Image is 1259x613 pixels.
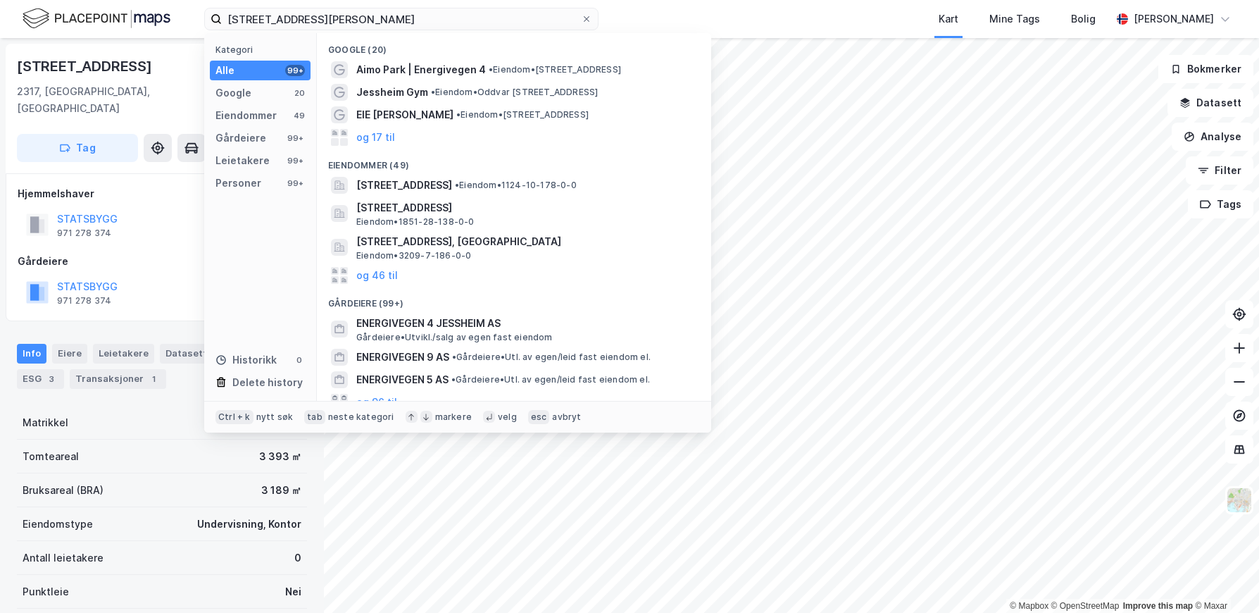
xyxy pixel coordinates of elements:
div: Kategori [215,44,311,55]
span: Aimo Park | Energivegen 4 [356,61,486,78]
span: • [431,87,435,97]
button: Analyse [1172,123,1253,151]
div: Bruksareal (BRA) [23,482,104,499]
span: Eiendom • 3209-7-186-0-0 [356,250,471,261]
div: ESG [17,369,64,389]
span: Eiendom • [STREET_ADDRESS] [456,109,589,120]
div: Bolig [1071,11,1096,27]
span: ENERGIVEGEN 4 JESSHEIM AS [356,315,694,332]
span: [STREET_ADDRESS] [356,177,452,194]
span: • [456,109,461,120]
div: Datasett [160,344,213,364]
div: Kontrollprogram for chat [1189,545,1259,613]
div: 20 [294,87,305,99]
div: velg [498,411,517,423]
div: neste kategori [328,411,394,423]
button: og 17 til [356,129,395,146]
div: avbryt [552,411,581,423]
button: og 46 til [356,267,398,284]
div: tab [304,410,325,424]
span: • [455,180,459,190]
span: ENERGIVEGEN 9 AS [356,349,449,366]
span: • [452,352,456,362]
div: 49 [294,110,305,121]
div: Eiendommer (49) [317,149,711,174]
input: Søk på adresse, matrikkel, gårdeiere, leietakere eller personer [222,8,581,30]
div: nytt søk [256,411,294,423]
button: Tags [1188,190,1253,218]
span: • [451,374,456,385]
span: ENERGIVEGEN 5 AS [356,371,449,388]
div: 1 [146,372,161,386]
div: Gårdeiere [215,130,266,147]
div: Leietakere [93,344,154,364]
div: Google [215,85,251,101]
div: Matrikkel [23,414,68,431]
div: 99+ [285,178,305,189]
span: Eiendom • 1124-10-178-0-0 [455,180,577,191]
div: markere [435,411,472,423]
div: [STREET_ADDRESS] [17,55,155,78]
button: Bokmerker [1158,55,1253,83]
button: Filter [1186,156,1253,185]
div: Nei [285,583,301,600]
div: 0 [294,550,301,566]
img: logo.f888ab2527a4732fd821a326f86c7f29.svg [23,6,170,31]
a: Improve this map [1123,601,1193,611]
a: Mapbox [1010,601,1048,611]
div: 971 278 374 [57,228,111,239]
div: 99+ [285,155,305,166]
div: 3 [44,372,58,386]
span: Jessheim Gym [356,84,428,101]
div: Eiendomstype [23,516,93,533]
iframe: Chat Widget [1189,545,1259,613]
div: Mine Tags [989,11,1040,27]
div: 2317, [GEOGRAPHIC_DATA], [GEOGRAPHIC_DATA] [17,83,244,117]
button: og 96 til [356,394,397,411]
span: [STREET_ADDRESS], [GEOGRAPHIC_DATA] [356,233,694,250]
div: Gårdeiere [18,253,306,270]
span: Gårdeiere • Utvikl./salg av egen fast eiendom [356,332,553,343]
div: Ctrl + k [215,410,253,424]
div: Eiere [52,344,87,364]
div: Google (20) [317,33,711,58]
div: 3 393 ㎡ [259,448,301,465]
div: Eiendommer [215,107,277,124]
span: • [489,64,493,75]
div: 99+ [285,132,305,144]
div: Alle [215,62,234,79]
div: 971 278 374 [57,295,111,306]
span: Gårdeiere • Utl. av egen/leid fast eiendom el. [452,352,651,363]
div: Info [17,344,46,364]
div: Tomteareal [23,448,79,465]
div: Punktleie [23,583,69,600]
button: Tag [17,134,138,162]
div: Historikk [215,352,277,369]
div: [PERSON_NAME] [1134,11,1214,27]
div: Transaksjoner [70,369,166,389]
div: Delete history [232,374,303,391]
button: Datasett [1167,89,1253,117]
div: Undervisning, Kontor [197,516,301,533]
span: EIE [PERSON_NAME] [356,106,453,123]
div: esc [528,410,550,424]
img: Z [1226,487,1253,514]
span: Eiendom • Oddvar [STREET_ADDRESS] [431,87,598,98]
div: Hjemmelshaver [18,185,306,202]
div: Personer [215,175,261,192]
div: 0 [294,354,305,366]
a: OpenStreetMap [1051,601,1120,611]
div: 3 189 ㎡ [261,482,301,499]
span: [STREET_ADDRESS] [356,199,694,216]
div: Kart [939,11,958,27]
div: 99+ [285,65,305,76]
span: Gårdeiere • Utl. av egen/leid fast eiendom el. [451,374,650,385]
span: Eiendom • 1851-28-138-0-0 [356,216,475,228]
div: Gårdeiere (99+) [317,287,711,312]
div: Antall leietakere [23,550,104,566]
span: Eiendom • [STREET_ADDRESS] [489,64,621,75]
div: Leietakere [215,152,270,169]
